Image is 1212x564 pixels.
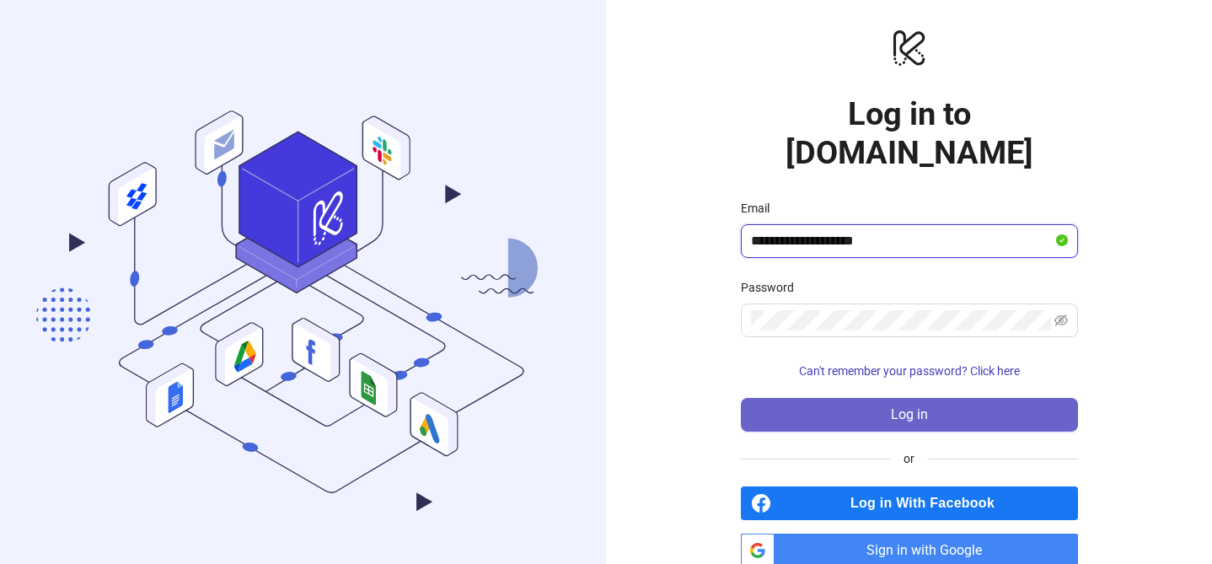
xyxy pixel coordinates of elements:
[890,449,928,468] span: or
[1054,314,1068,327] span: eye-invisible
[741,486,1078,520] a: Log in With Facebook
[751,231,1053,251] input: Email
[741,357,1078,384] button: Can't remember your password? Click here
[891,407,928,422] span: Log in
[751,310,1051,330] input: Password
[778,486,1078,520] span: Log in With Facebook
[741,398,1078,432] button: Log in
[741,94,1078,172] h1: Log in to [DOMAIN_NAME]
[741,278,805,297] label: Password
[799,364,1020,378] span: Can't remember your password? Click here
[741,364,1078,378] a: Can't remember your password? Click here
[741,199,780,218] label: Email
